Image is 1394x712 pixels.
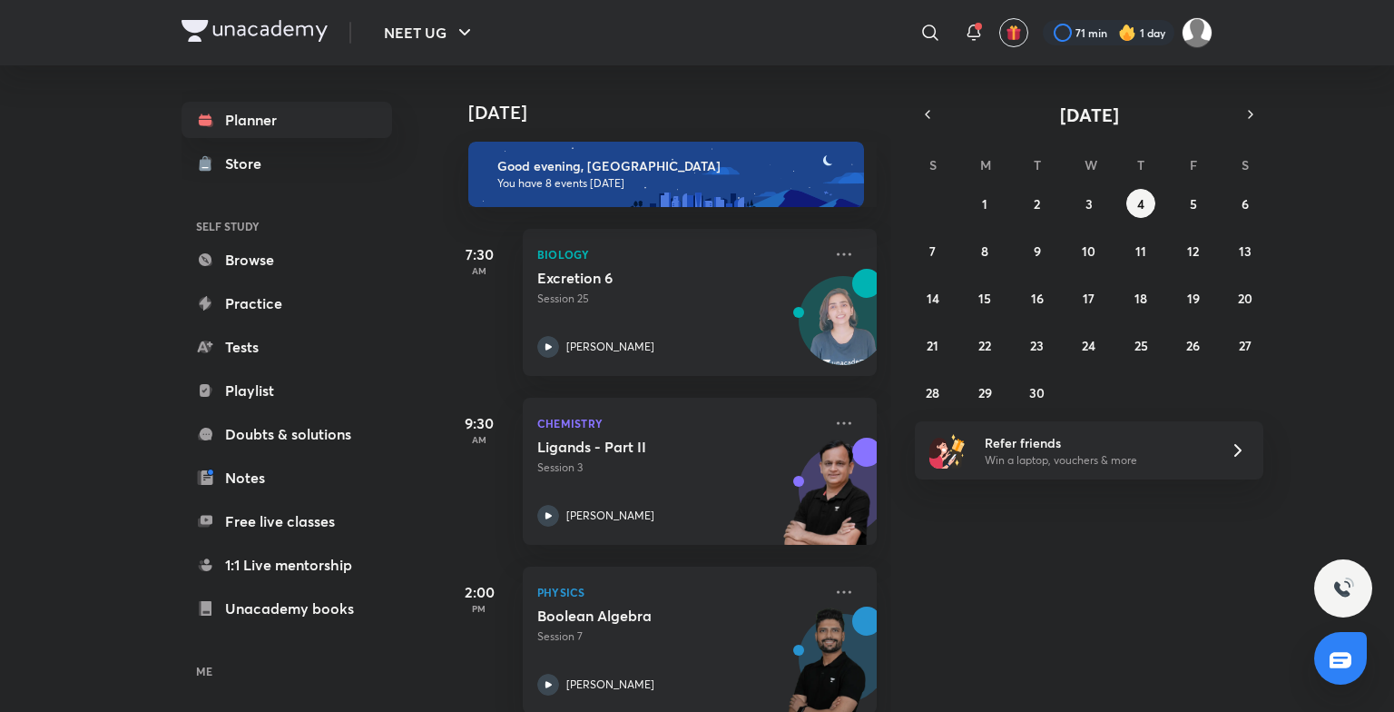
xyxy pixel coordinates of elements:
[985,433,1208,452] h6: Refer friends
[497,176,848,191] p: You have 8 events [DATE]
[537,291,822,307] p: Session 25
[537,269,763,287] h5: Excretion 6
[1190,156,1197,173] abbr: Friday
[1179,331,1208,360] button: September 26, 2025
[537,438,763,456] h5: Ligands - Part II
[1023,283,1052,312] button: September 16, 2025
[1135,242,1146,260] abbr: September 11, 2025
[1118,24,1136,42] img: streak
[1085,195,1093,213] abbr: September 3, 2025
[566,508,654,524] p: [PERSON_NAME]
[468,102,895,124] h4: [DATE]
[1134,290,1147,307] abbr: September 18, 2025
[980,156,991,173] abbr: Monday
[182,102,392,138] a: Planner
[1187,242,1199,260] abbr: September 12, 2025
[1023,236,1052,265] button: September 9, 2025
[1126,283,1155,312] button: September 18, 2025
[182,547,392,583] a: 1:1 Live mentorship
[999,18,1028,47] button: avatar
[1182,17,1212,48] img: Harshu
[1186,337,1200,354] abbr: September 26, 2025
[1187,290,1200,307] abbr: September 19, 2025
[940,102,1238,127] button: [DATE]
[978,337,991,354] abbr: September 22, 2025
[182,416,392,452] a: Doubts & solutions
[970,378,999,407] button: September 29, 2025
[1034,195,1040,213] abbr: September 2, 2025
[929,156,937,173] abbr: Sunday
[537,607,763,625] h5: Boolean Algebra
[182,211,392,242] h6: SELF STUDY
[1023,331,1052,360] button: September 23, 2025
[1075,236,1104,265] button: September 10, 2025
[982,195,987,213] abbr: September 1, 2025
[182,20,328,46] a: Company Logo
[182,460,392,496] a: Notes
[537,628,822,645] p: Session 7
[537,243,822,265] p: Biology
[443,265,515,276] p: AM
[970,189,999,218] button: September 1, 2025
[566,677,654,693] p: [PERSON_NAME]
[182,329,392,365] a: Tests
[1332,578,1354,599] img: ttu
[443,603,515,614] p: PM
[1137,195,1144,213] abbr: September 4, 2025
[1179,189,1208,218] button: September 5, 2025
[182,656,392,687] h6: ME
[929,432,966,469] img: referral
[468,142,864,207] img: evening
[1031,290,1044,307] abbr: September 16, 2025
[929,242,936,260] abbr: September 7, 2025
[1126,331,1155,360] button: September 25, 2025
[1075,189,1104,218] button: September 3, 2025
[1126,236,1155,265] button: September 11, 2025
[1023,189,1052,218] button: September 2, 2025
[1239,337,1252,354] abbr: September 27, 2025
[970,283,999,312] button: September 15, 2025
[537,412,822,434] p: Chemistry
[1242,195,1249,213] abbr: September 6, 2025
[1231,331,1260,360] button: September 27, 2025
[970,331,999,360] button: September 22, 2025
[1082,242,1095,260] abbr: September 10, 2025
[1137,156,1144,173] abbr: Thursday
[800,286,887,373] img: Avatar
[182,285,392,321] a: Practice
[373,15,486,51] button: NEET UG
[182,503,392,539] a: Free live classes
[443,412,515,434] h5: 9:30
[1231,283,1260,312] button: September 20, 2025
[1029,384,1045,401] abbr: September 30, 2025
[1083,290,1095,307] abbr: September 17, 2025
[1231,236,1260,265] button: September 13, 2025
[182,20,328,42] img: Company Logo
[1239,242,1252,260] abbr: September 13, 2025
[918,283,947,312] button: September 14, 2025
[225,153,272,174] div: Store
[927,337,938,354] abbr: September 21, 2025
[497,158,848,174] h6: Good evening, [GEOGRAPHIC_DATA]
[1085,156,1097,173] abbr: Wednesday
[443,581,515,603] h5: 2:00
[182,242,392,278] a: Browse
[1034,156,1041,173] abbr: Tuesday
[918,378,947,407] button: September 28, 2025
[1023,378,1052,407] button: September 30, 2025
[777,438,877,563] img: unacademy
[566,339,654,355] p: [PERSON_NAME]
[1179,283,1208,312] button: September 19, 2025
[537,460,822,476] p: Session 3
[1075,283,1104,312] button: September 17, 2025
[985,452,1208,469] p: Win a laptop, vouchers & more
[537,581,822,603] p: Physics
[182,590,392,627] a: Unacademy books
[1238,290,1252,307] abbr: September 20, 2025
[1075,331,1104,360] button: September 24, 2025
[443,434,515,445] p: AM
[1190,195,1197,213] abbr: September 5, 2025
[182,145,392,182] a: Store
[978,384,992,401] abbr: September 29, 2025
[927,290,939,307] abbr: September 14, 2025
